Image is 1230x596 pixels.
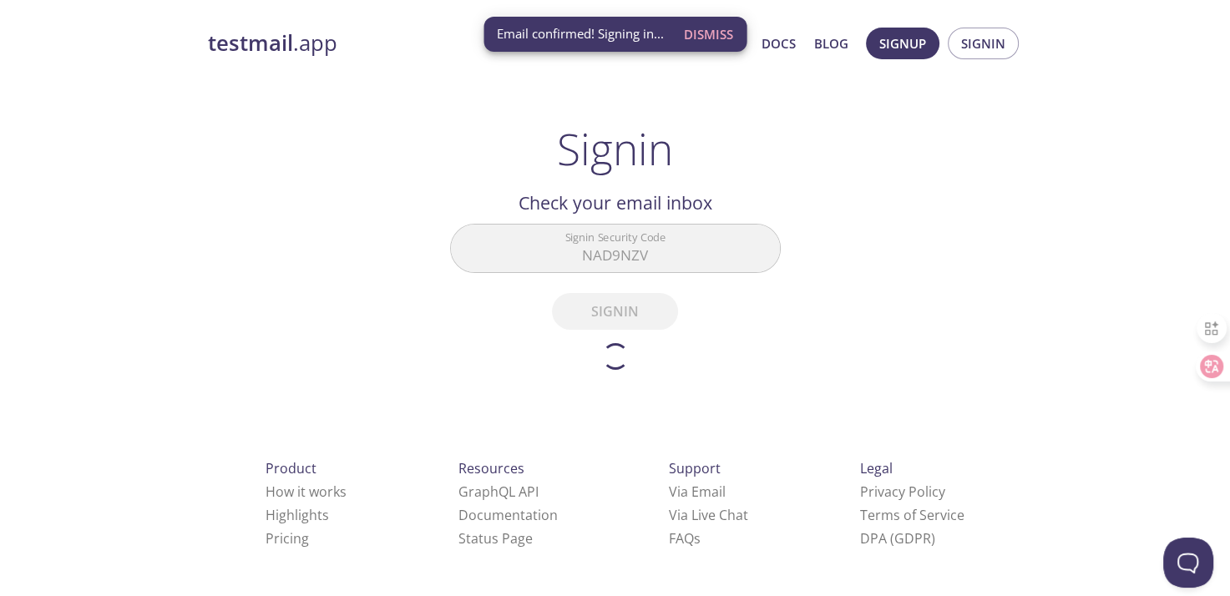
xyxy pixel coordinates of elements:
[458,506,558,524] a: Documentation
[879,33,926,54] span: Signup
[866,28,939,59] button: Signup
[860,482,945,501] a: Privacy Policy
[266,529,309,548] a: Pricing
[814,33,848,54] a: Blog
[860,506,964,524] a: Terms of Service
[694,529,701,548] span: s
[266,482,347,501] a: How it works
[948,28,1019,59] button: Signin
[266,459,316,477] span: Product
[458,529,533,548] a: Status Page
[762,33,796,54] a: Docs
[669,529,701,548] a: FAQ
[669,459,721,477] span: Support
[860,459,893,477] span: Legal
[266,506,329,524] a: Highlights
[669,482,726,501] a: Via Email
[961,33,1005,54] span: Signin
[458,459,524,477] span: Resources
[677,18,740,50] button: Dismiss
[208,28,293,58] strong: testmail
[458,482,539,501] a: GraphQL API
[557,124,673,174] h1: Signin
[450,189,781,217] h2: Check your email inbox
[684,23,733,45] span: Dismiss
[208,29,600,58] a: testmail.app
[1163,538,1213,588] iframe: Help Scout Beacon - Open
[497,25,664,43] span: Email confirmed! Signing in...
[860,529,935,548] a: DPA (GDPR)
[669,506,748,524] a: Via Live Chat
